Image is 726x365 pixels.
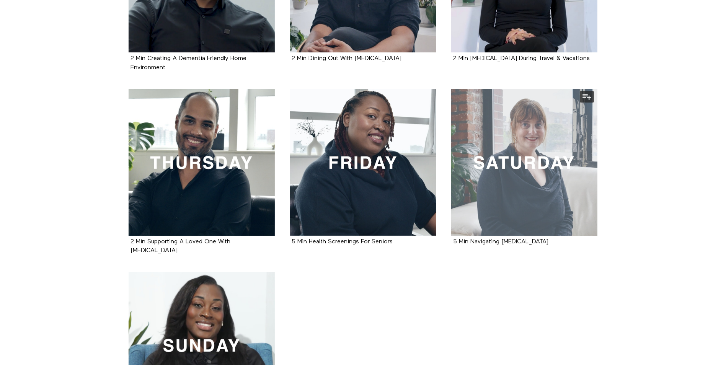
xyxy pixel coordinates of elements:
[453,239,548,245] strong: 5 Min Navigating Substance Use Disorder
[292,55,401,61] a: 2 Min Dining Out With [MEDICAL_DATA]
[131,55,246,70] a: 2 Min Creating A Dementia Friendly Home Environment
[451,89,598,236] a: 5 Min Navigating Substance Use Disorder
[580,91,594,103] button: Add to my list
[131,239,230,254] strong: 2 Min Supporting A Loved One With Type 1 Diabetes
[129,89,275,236] a: 2 Min Supporting A Loved One With Type 1 Diabetes
[131,239,230,253] a: 2 Min Supporting A Loved One With [MEDICAL_DATA]
[292,239,393,244] a: 5 Min Health Screenings For Seniors
[453,55,590,61] a: 2 Min [MEDICAL_DATA] During Travel & Vacations
[453,239,548,244] a: 5 Min Navigating [MEDICAL_DATA]
[292,55,401,62] strong: 2 Min Dining Out With Food Allergies
[453,55,590,62] strong: 2 Min Type 2 Diabetes During Travel & Vacations
[290,89,436,236] a: 5 Min Health Screenings For Seniors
